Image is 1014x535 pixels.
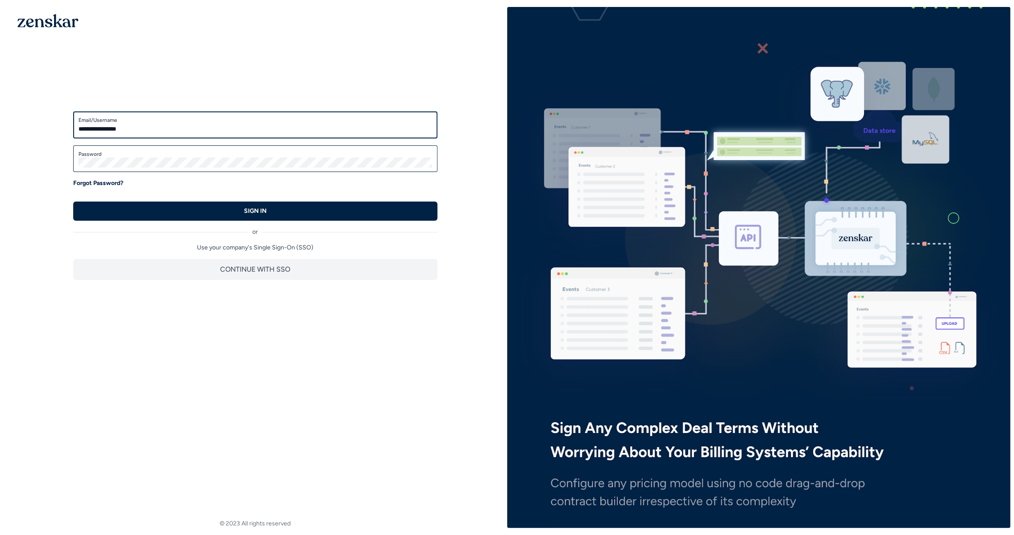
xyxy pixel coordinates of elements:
button: SIGN IN [73,202,437,221]
div: or [73,221,437,236]
label: Password [78,151,432,158]
footer: © 2023 All rights reserved [3,519,507,528]
p: SIGN IN [244,207,267,215]
label: Email/Username [78,117,432,124]
a: Forgot Password? [73,179,123,188]
p: Use your company's Single Sign-On (SSO) [73,243,437,252]
img: 1OGAJ2xQqyY4LXKgY66KYq0eOWRCkrZdAb3gUhuVAqdWPZE9SRJmCz+oDMSn4zDLXe31Ii730ItAGKgCKgCCgCikA4Av8PJUP... [17,14,78,27]
button: CONTINUE WITH SSO [73,259,437,280]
